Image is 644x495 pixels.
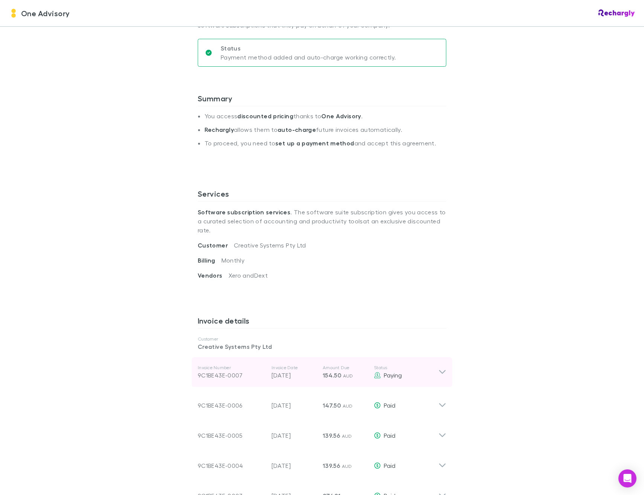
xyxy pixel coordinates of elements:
[204,126,234,133] strong: Rechargly
[198,316,446,328] h3: Invoice details
[323,432,340,439] span: 139.56
[278,126,316,133] strong: auto-charge
[192,448,452,478] div: 9C1BE43E-0004[DATE]139.56 AUDPaid
[198,401,266,410] div: 9C1BE43E-0006
[234,241,306,249] span: Creative Systems Pty Ltd
[198,257,221,264] span: Billing
[221,257,245,264] span: Monthly
[198,342,446,351] p: Creative Systems Pty Ltd
[198,202,446,241] p: . The software suite subscription gives you access to a curated selection of accounting and produ...
[198,94,446,106] h3: Summary
[198,336,446,342] p: Customer
[204,112,446,126] li: You access thanks to .
[321,112,361,120] strong: One Advisory
[384,371,402,379] span: Paying
[192,417,452,448] div: 9C1BE43E-0005[DATE]139.56 AUDPaid
[343,403,353,409] span: AUD
[198,189,446,201] h3: Services
[21,8,70,19] span: One Advisory
[198,431,266,440] div: 9C1BE43E-0005
[221,44,396,53] p: Status
[374,365,438,371] p: Status
[204,139,446,153] li: To proceed, you need to and accept this agreement.
[343,373,353,379] span: AUD
[229,272,268,279] span: Xero and Dext
[192,387,452,417] div: 9C1BE43E-0006[DATE]147.50 AUDPaid
[384,462,395,469] span: Paid
[323,371,341,379] span: 154.50
[198,272,229,279] span: Vendors
[221,53,396,62] p: Payment method added and auto-charge working correctly.
[342,433,352,439] span: AUD
[323,402,341,409] span: 147.50
[237,112,293,120] strong: discounted pricing
[323,365,368,371] p: Amount Due
[272,401,317,410] p: [DATE]
[204,126,446,139] li: allows them to future invoices automatically.
[272,431,317,440] p: [DATE]
[198,365,266,371] p: Invoice Number
[192,357,452,387] div: Invoice Number9C1BE43E-0007Invoice Date[DATE]Amount Due154.50 AUDStatusPaying
[275,139,354,147] strong: set up a payment method
[9,9,18,18] img: One Advisory's Logo
[272,461,317,470] p: [DATE]
[272,365,317,371] p: Invoice Date
[384,402,395,409] span: Paid
[198,241,234,249] span: Customer
[323,462,340,469] span: 139.56
[198,208,290,216] strong: Software subscription services
[342,463,352,469] span: AUD
[598,9,635,17] img: Rechargly Logo
[198,371,266,380] div: 9C1BE43E-0007
[384,432,395,439] span: Paid
[618,469,636,487] div: Open Intercom Messenger
[272,371,317,380] p: [DATE]
[198,461,266,470] div: 9C1BE43E-0004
